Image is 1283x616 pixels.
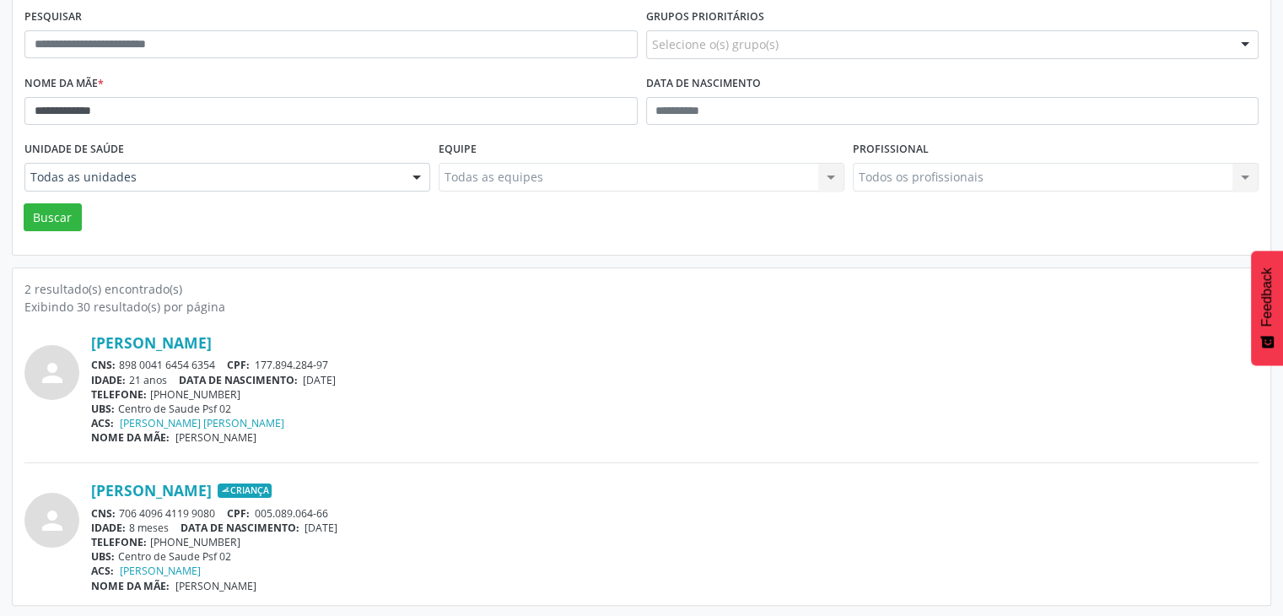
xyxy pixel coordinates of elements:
label: Profissional [853,137,929,163]
label: Unidade de saúde [24,137,124,163]
span: ACS: [91,416,114,430]
span: CNS: [91,358,116,372]
span: TELEFONE: [91,387,147,402]
span: ACS: [91,564,114,578]
label: Nome da mãe [24,71,104,97]
span: 177.894.284-97 [255,358,328,372]
span: CPF: [227,506,250,521]
span: DATA DE NASCIMENTO: [181,521,299,535]
span: [PERSON_NAME] [175,579,256,593]
div: 8 meses [91,521,1259,535]
div: 21 anos [91,373,1259,387]
span: CPF: [227,358,250,372]
span: IDADE: [91,521,126,535]
div: Centro de Saude Psf 02 [91,402,1259,416]
a: [PERSON_NAME] [PERSON_NAME] [120,416,284,430]
div: 706 4096 4119 9080 [91,506,1259,521]
label: Equipe [439,137,477,163]
span: NOME DA MÃE: [91,430,170,445]
span: CNS: [91,506,116,521]
span: [PERSON_NAME] [175,430,256,445]
div: 2 resultado(s) encontrado(s) [24,280,1259,298]
button: Buscar [24,203,82,232]
div: Centro de Saude Psf 02 [91,549,1259,564]
button: Feedback - Mostrar pesquisa [1251,251,1283,365]
span: Feedback [1259,267,1275,327]
a: [PERSON_NAME] [91,481,212,500]
span: Selecione o(s) grupo(s) [652,35,779,53]
span: UBS: [91,549,115,564]
label: Pesquisar [24,4,82,30]
div: [PHONE_NUMBER] [91,387,1259,402]
label: Data de nascimento [646,71,761,97]
span: [DATE] [303,373,336,387]
div: Exibindo 30 resultado(s) por página [24,298,1259,316]
label: Grupos prioritários [646,4,764,30]
div: 898 0041 6454 6354 [91,358,1259,372]
span: 005.089.064-66 [255,506,328,521]
span: UBS: [91,402,115,416]
span: TELEFONE: [91,535,147,549]
div: [PHONE_NUMBER] [91,535,1259,549]
i: person [37,505,67,536]
span: IDADE: [91,373,126,387]
span: Todas as unidades [30,169,396,186]
span: [DATE] [305,521,337,535]
span: NOME DA MÃE: [91,579,170,593]
a: [PERSON_NAME] [91,333,212,352]
span: DATA DE NASCIMENTO: [179,373,298,387]
i: person [37,358,67,388]
span: Criança [218,484,272,499]
a: [PERSON_NAME] [120,564,201,578]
